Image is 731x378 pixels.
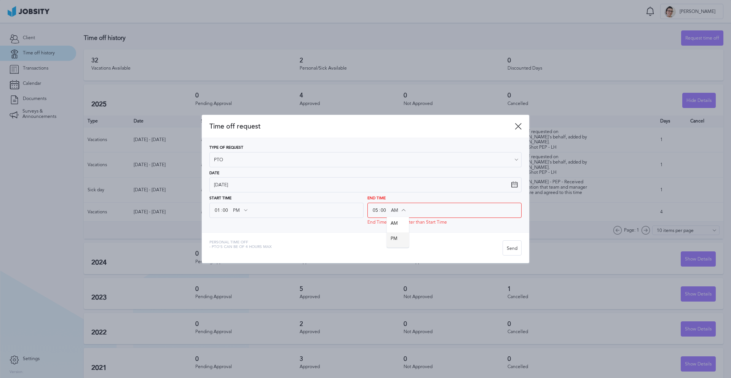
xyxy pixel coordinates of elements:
span: Personal Time Off [209,240,271,245]
span: End Time [367,196,386,201]
span: Date [209,171,219,176]
span: End Time must be later than Start Time [367,220,447,225]
input: -- [372,203,379,217]
input: -- [214,203,221,217]
span: - PTO's can be of 4 hours max [209,245,271,249]
button: Send [503,240,522,256]
span: : [379,208,380,213]
span: : [221,208,222,213]
input: -- [222,203,229,217]
span: Start Time [209,196,231,201]
span: Type of Request [209,146,243,150]
input: -- [380,203,387,217]
span: Time off request [209,122,515,130]
div: Send [503,241,521,256]
span: AM [391,221,405,229]
span: PM [391,236,405,244]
